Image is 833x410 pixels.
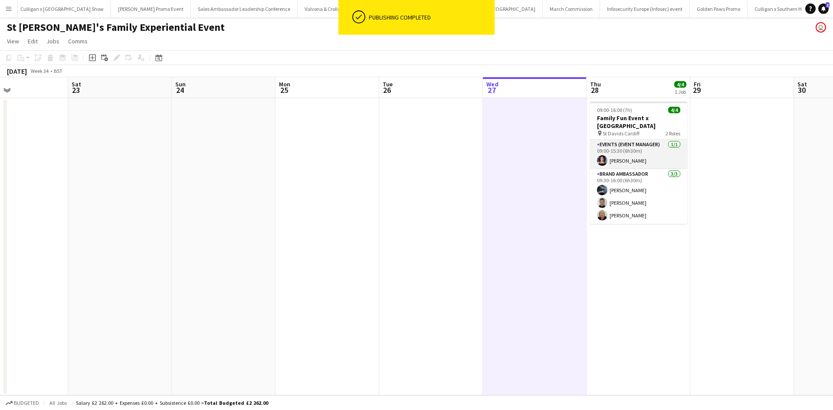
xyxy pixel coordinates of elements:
[7,21,225,34] h1: St [PERSON_NAME]'s Family Experiential Event
[54,68,62,74] div: BST
[46,37,59,45] span: Jobs
[383,80,393,88] span: Tue
[14,400,39,406] span: Budgeted
[4,398,40,408] button: Budgeted
[674,81,686,88] span: 4/4
[24,36,41,47] a: Edit
[3,36,23,47] a: View
[597,107,632,113] span: 09:00-16:00 (7h)
[590,140,687,169] app-card-role: Events (Event Manager)1/109:00-15:30 (6h30m)[PERSON_NAME]
[589,85,601,95] span: 28
[590,169,687,224] app-card-role: Brand Ambassador3/309:30-16:00 (6h30m)[PERSON_NAME][PERSON_NAME][PERSON_NAME]
[816,22,826,33] app-user-avatar: Joanne Milne
[278,85,290,95] span: 25
[191,0,298,17] button: Sales Ambassador Leadership Conference
[797,80,807,88] span: Sat
[666,130,680,137] span: 2 Roles
[668,107,680,113] span: 4/4
[175,80,186,88] span: Sun
[298,0,361,17] button: Valvona & Crolla Event
[590,102,687,224] app-job-card: 09:00-16:00 (7h)4/4Family Fun Event x [GEOGRAPHIC_DATA] St Davids Cardiff2 RolesEvents (Event Man...
[692,85,701,95] span: 29
[7,67,27,75] div: [DATE]
[486,80,498,88] span: Wed
[76,400,268,406] div: Salary £2 262.00 + Expenses £0.00 + Subsistence £0.00 =
[48,400,69,406] span: All jobs
[485,85,498,95] span: 27
[675,89,686,95] div: 1 Job
[29,68,50,74] span: Week 34
[279,80,290,88] span: Mon
[694,80,701,88] span: Fri
[70,85,81,95] span: 23
[590,114,687,130] h3: Family Fun Event x [GEOGRAPHIC_DATA]
[690,0,748,17] button: Golden Paws Promo
[68,37,88,45] span: Comms
[826,2,830,8] span: 1
[796,85,807,95] span: 30
[204,400,268,406] span: Total Budgeted £2 262.00
[7,37,19,45] span: View
[43,36,63,47] a: Jobs
[28,37,38,45] span: Edit
[72,80,81,88] span: Sat
[590,80,601,88] span: Thu
[369,13,491,21] div: Publishing completed
[600,0,690,17] button: Infosecurity Europe (Infosec) event
[174,85,186,95] span: 24
[13,0,111,17] button: Culligan x [GEOGRAPHIC_DATA] Show
[381,85,393,95] span: 26
[111,0,191,17] button: [PERSON_NAME] Promo Event
[65,36,91,47] a: Comms
[603,130,640,137] span: St Davids Cardiff
[543,0,600,17] button: March Commission
[818,3,829,14] a: 1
